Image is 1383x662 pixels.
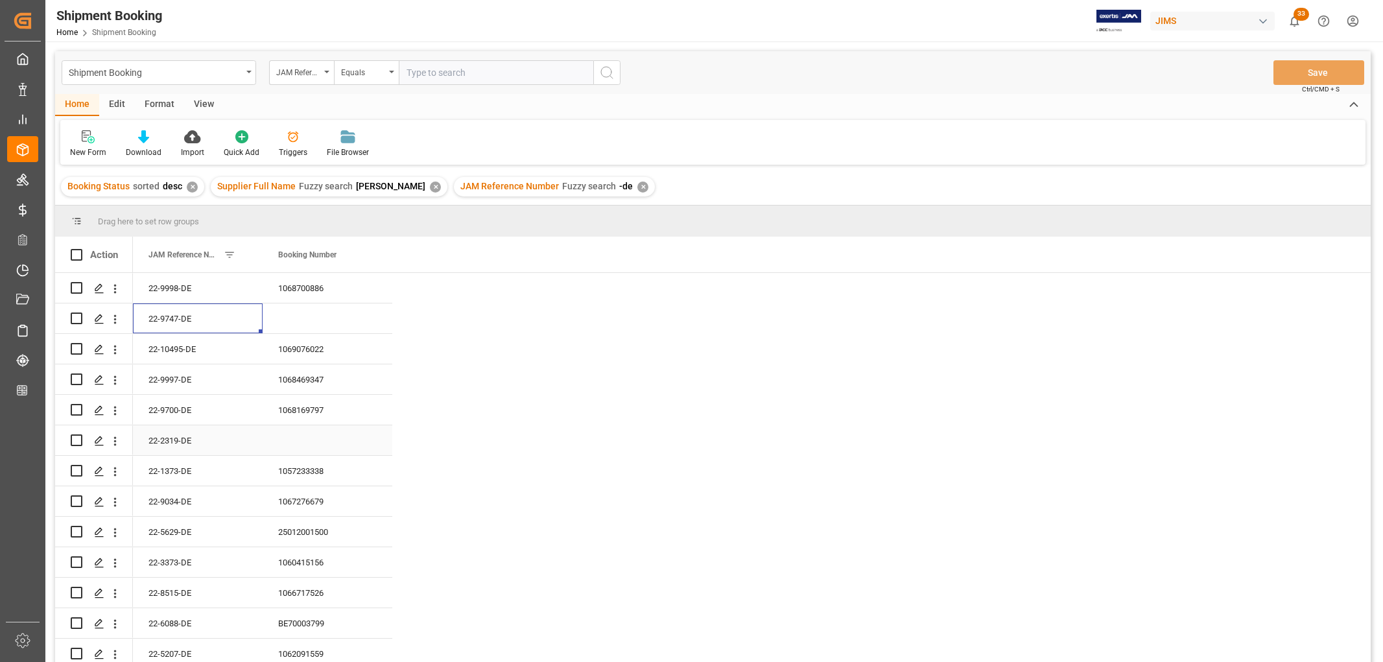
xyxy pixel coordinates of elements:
span: Fuzzy search [562,181,616,191]
div: 22-9747-DE [133,303,263,333]
div: 22-9998-DE [133,273,263,303]
div: Action [90,249,118,261]
div: 1057233338 [263,456,392,486]
div: View [184,94,224,116]
div: BE70003799 [263,608,392,638]
div: Press SPACE to select this row. [55,547,133,578]
div: Press SPACE to select this row. [133,395,392,425]
div: 25012001500 [263,517,392,547]
div: Press SPACE to select this row. [55,395,133,425]
div: Press SPACE to select this row. [133,456,392,486]
span: [PERSON_NAME] [356,181,425,191]
button: open menu [269,60,334,85]
div: Press SPACE to select this row. [55,517,133,547]
span: Fuzzy search [299,181,353,191]
div: JIMS [1150,12,1275,30]
div: 1068469347 [263,364,392,394]
div: Quick Add [224,147,259,158]
button: show 33 new notifications [1280,6,1309,36]
div: Triggers [279,147,307,158]
span: Drag here to set row groups [98,217,199,226]
div: Press SPACE to select this row. [55,486,133,517]
div: Press SPACE to select this row. [55,608,133,639]
input: Type to search [399,60,593,85]
div: Press SPACE to select this row. [55,425,133,456]
div: Shipment Booking [69,64,242,80]
div: Press SPACE to select this row. [133,425,392,456]
div: Press SPACE to select this row. [55,334,133,364]
button: Save [1273,60,1364,85]
div: ✕ [637,182,648,193]
div: New Form [70,147,106,158]
span: sorted [133,181,160,191]
div: 22-3373-DE [133,547,263,577]
div: Press SPACE to select this row. [55,364,133,395]
div: 1068700886 [263,273,392,303]
div: Download [126,147,161,158]
div: Press SPACE to select this row. [133,303,392,334]
div: Press SPACE to select this row. [133,578,392,608]
div: Press SPACE to select this row. [55,303,133,334]
span: desc [163,181,182,191]
div: Press SPACE to select this row. [55,578,133,608]
div: 1060415156 [263,547,392,577]
div: Press SPACE to select this row. [133,547,392,578]
button: open menu [334,60,399,85]
div: Format [135,94,184,116]
div: 1067276679 [263,486,392,516]
span: Booking Status [67,181,130,191]
span: Booking Number [278,250,337,259]
div: 22-10495-DE [133,334,263,364]
div: Import [181,147,204,158]
div: 22-2319-DE [133,425,263,455]
span: Supplier Full Name [217,181,296,191]
div: 22-1373-DE [133,456,263,486]
button: open menu [62,60,256,85]
div: 22-8515-DE [133,578,263,608]
div: 1068169797 [263,395,392,425]
div: File Browser [327,147,369,158]
button: Help Center [1309,6,1338,36]
span: JAM Reference Number [148,250,219,259]
span: Ctrl/CMD + S [1302,84,1340,94]
button: JIMS [1150,8,1280,33]
span: JAM Reference Number [460,181,559,191]
div: 22-6088-DE [133,608,263,638]
div: 22-5629-DE [133,517,263,547]
div: Press SPACE to select this row. [133,486,392,517]
div: Press SPACE to select this row. [55,456,133,486]
div: Press SPACE to select this row. [133,517,392,547]
img: Exertis%20JAM%20-%20Email%20Logo.jpg_1722504956.jpg [1096,10,1141,32]
div: 1069076022 [263,334,392,364]
div: Home [55,94,99,116]
div: 22-9034-DE [133,486,263,516]
div: Press SPACE to select this row. [55,273,133,303]
div: Press SPACE to select this row. [133,364,392,395]
button: search button [593,60,621,85]
a: Home [56,28,78,37]
div: Press SPACE to select this row. [133,334,392,364]
div: Edit [99,94,135,116]
div: 22-9997-DE [133,364,263,394]
div: 22-9700-DE [133,395,263,425]
div: Press SPACE to select this row. [133,273,392,303]
span: -de [619,181,633,191]
span: 33 [1294,8,1309,21]
div: Shipment Booking [56,6,162,25]
div: ✕ [430,182,441,193]
div: Press SPACE to select this row. [133,608,392,639]
div: ✕ [187,182,198,193]
div: 1066717526 [263,578,392,608]
div: JAM Reference Number [276,64,320,78]
div: Equals [341,64,385,78]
